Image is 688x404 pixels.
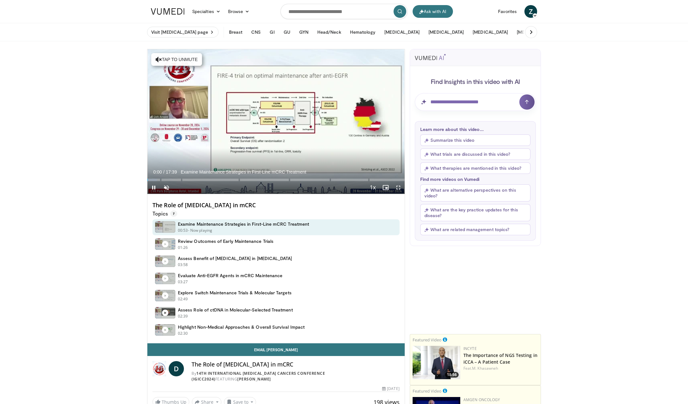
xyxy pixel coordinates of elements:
a: M. Khasawneh [472,366,498,371]
a: 14th International [MEDICAL_DATA] Cancers Conference (IGICC2024) [192,371,325,382]
button: GI [266,26,278,38]
img: vumedi-ai-logo.svg [415,54,446,60]
h4: The Role of [MEDICAL_DATA] in mCRC [192,361,399,368]
p: 03:27 [178,279,188,285]
h4: Review Outcomes of Early Maintenance Trials [178,238,273,244]
small: Featured Video [413,337,442,343]
button: Playback Rate [367,181,379,194]
button: Ask with AI [413,5,453,18]
span: 17:39 [166,169,177,175]
a: Email [PERSON_NAME] [147,343,405,356]
a: Amgen Oncology [463,397,500,402]
h4: The Role of [MEDICAL_DATA] in mCRC [152,202,400,209]
button: Breast [225,26,246,38]
a: Visit [MEDICAL_DATA] page [147,27,219,38]
h4: Assess Benefit of [MEDICAL_DATA] in [MEDICAL_DATA] [178,256,292,261]
button: What are the key practice updates for this disease? [420,204,530,221]
a: Favorites [494,5,521,18]
p: 02:39 [178,313,188,319]
a: D [169,361,184,376]
button: What therapies are mentioned in this video? [420,162,530,174]
h4: Examine Maintenance Strategies in First-Line mCRC Treatment [178,221,309,227]
a: The Importance of NGS Testing in iCCA – A Patient Case [463,352,537,365]
a: Z [524,5,537,18]
video-js: Video Player [147,49,405,194]
span: / [163,169,165,175]
button: What trials are discussed in this video? [420,148,530,160]
span: 7 [170,210,177,217]
a: Browse [224,5,253,18]
a: Specialties [188,5,224,18]
div: Progress Bar [147,179,405,181]
button: [MEDICAL_DATA] [513,26,556,38]
small: Featured Video [413,388,442,394]
button: Unmute [160,181,173,194]
span: 0:00 [153,169,162,175]
span: 18:56 [445,372,459,378]
p: 01:26 [178,245,188,250]
a: Incyte [463,346,477,351]
button: GU [280,26,294,38]
button: CNS [247,26,265,38]
button: [MEDICAL_DATA] [381,26,423,38]
input: Search topics, interventions [280,4,408,19]
button: Hematology [346,26,380,38]
button: [MEDICAL_DATA] [425,26,468,38]
iframe: Advertisement [428,251,523,330]
h4: Assess Role of ctDNA in Molecular-Selected Treatment [178,307,293,313]
p: 02:49 [178,296,188,302]
p: Find more videos on Vumedi [420,176,530,182]
button: [MEDICAL_DATA] [469,26,512,38]
h4: Explore Switch Maintenance Trials & Molecular Targets [178,290,292,296]
a: 18:56 [413,346,460,379]
h4: Evaluate Anti-EGFR Agents in mCRC Maintenance [178,273,282,278]
img: VuMedi Logo [151,8,185,15]
div: Feat. [463,366,538,371]
p: - Now playing [188,228,212,233]
p: 02:30 [178,331,188,336]
button: What are alternative perspectives on this video? [420,184,530,202]
a: [PERSON_NAME] [237,376,271,382]
input: Question for AI [415,93,536,111]
div: [DATE] [382,386,399,392]
button: Tap to unmute [151,53,202,66]
button: GYN [295,26,312,38]
div: By FEATURING [192,371,399,382]
img: 6827cc40-db74-4ebb-97c5-13e529cfd6fb.png.150x105_q85_crop-smart_upscale.png [413,346,460,379]
button: What are related management topics? [420,224,530,235]
button: Fullscreen [392,181,405,194]
button: Head/Neck [314,26,345,38]
button: Enable picture-in-picture mode [379,181,392,194]
p: 03:58 [178,262,188,268]
p: Learn more about this video... [420,127,530,132]
p: 00:53 [178,228,188,233]
img: 14th International Gastrointestinal Cancers Conference (IGICC2024) [152,361,166,376]
button: Pause [147,181,160,194]
h4: Highlight Non-Medical Approaches & Overall Survival Impact [178,324,305,330]
h4: Find Insights in this video with AI [415,77,536,86]
span: Examine Maintenance Strategies in First-Line mCRC Treatment [181,169,306,175]
p: Topics [152,210,177,217]
button: Summarize this video [420,134,530,146]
